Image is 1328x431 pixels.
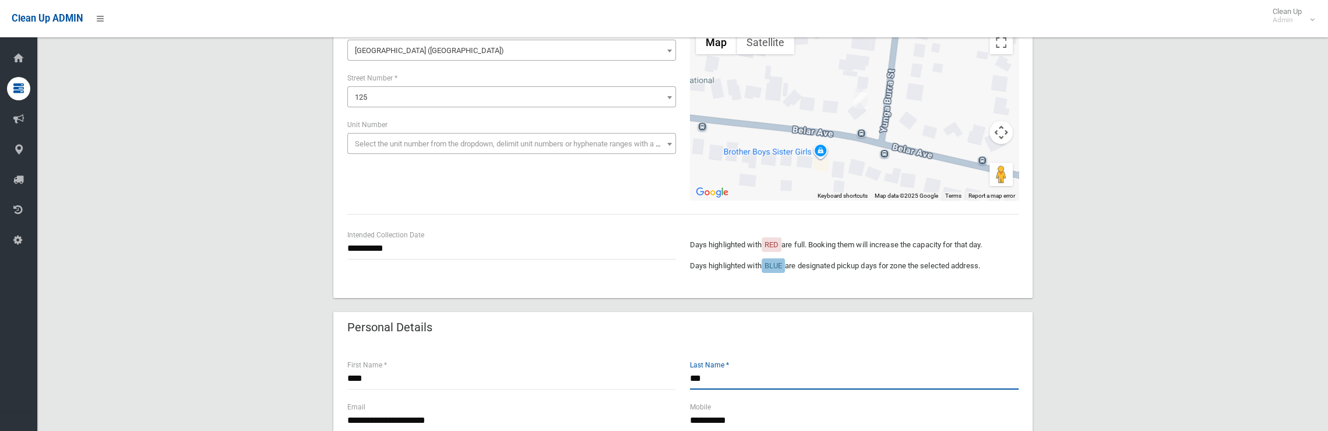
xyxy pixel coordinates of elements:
[347,40,676,61] span: Belar Avenue (VILLAWOOD 2163)
[350,89,673,106] span: 125
[693,185,731,200] img: Google
[765,240,779,249] span: RED
[765,261,782,270] span: BLUE
[693,185,731,200] a: Open this area in Google Maps (opens a new window)
[989,121,1013,144] button: Map camera controls
[989,31,1013,54] button: Toggle fullscreen view
[1273,16,1302,24] small: Admin
[690,238,1019,252] p: Days highlighted with are full. Booking them will increase the capacity for that day.
[945,192,961,199] a: Terms (opens in new tab)
[350,43,673,59] span: Belar Avenue (VILLAWOOD 2163)
[355,93,367,101] span: 125
[690,259,1019,273] p: Days highlighted with are designated pickup days for zone the selected address.
[1267,7,1313,24] span: Clean Up
[333,316,446,339] header: Personal Details
[875,192,938,199] span: Map data ©2025 Google
[818,192,868,200] button: Keyboard shortcuts
[347,86,676,107] span: 125
[696,31,737,54] button: Show street map
[989,163,1013,186] button: Drag Pegman onto the map to open Street View
[12,13,83,24] span: Clean Up ADMIN
[968,192,1015,199] a: Report a map error
[854,89,868,108] div: 125 Belar Avenue, VILLAWOOD NSW 2163
[737,31,794,54] button: Show satellite imagery
[355,139,681,148] span: Select the unit number from the dropdown, delimit unit numbers or hyphenate ranges with a comma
